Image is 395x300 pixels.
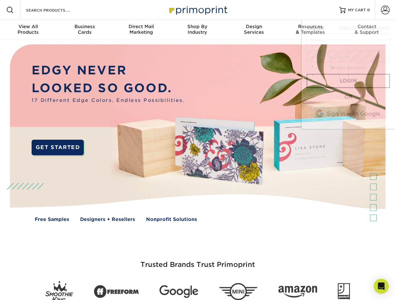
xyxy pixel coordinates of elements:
div: & Templates [282,24,338,35]
a: Nonprofit Solutions [146,216,197,223]
a: BusinessCards [56,20,113,40]
span: Shop By [169,24,225,29]
span: 17 Different Edge Colors. Endless Possibilities. [32,97,185,104]
a: Login [306,74,390,88]
span: SIGN IN [306,26,324,31]
img: Google [160,285,198,298]
a: GET STARTED [32,140,84,155]
a: forgot password? [331,66,365,70]
input: Email [306,34,390,46]
a: Shop ByIndustry [169,20,225,40]
a: DesignServices [226,20,282,40]
span: CREATE AN ACCOUNT [338,26,390,31]
div: Industry [169,24,225,35]
a: Direct MailMarketing [113,20,169,40]
div: Marketing [113,24,169,35]
input: SEARCH PRODUCTS..... [25,6,86,14]
p: EDGY NEVER [32,62,185,79]
div: OR [306,93,390,101]
img: Primoprint [166,3,229,17]
a: Designers + Resellers [80,216,135,223]
h3: Trusted Brands Trust Primoprint [15,246,381,276]
div: Services [226,24,282,35]
div: Open Intercom Messenger [374,279,389,294]
span: Resources [282,24,338,29]
span: Direct Mail [113,24,169,29]
img: Amazon [278,286,317,298]
span: MY CART [348,7,366,13]
a: Resources& Templates [282,20,338,40]
iframe: Google Customer Reviews [2,281,53,298]
span: 0 [367,8,370,12]
a: Free Samples [35,216,69,223]
div: Cards [56,24,113,35]
span: Design [226,24,282,29]
span: Business [56,24,113,29]
img: Goodwill [338,283,350,300]
p: LOOKED SO GOOD. [32,79,185,97]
